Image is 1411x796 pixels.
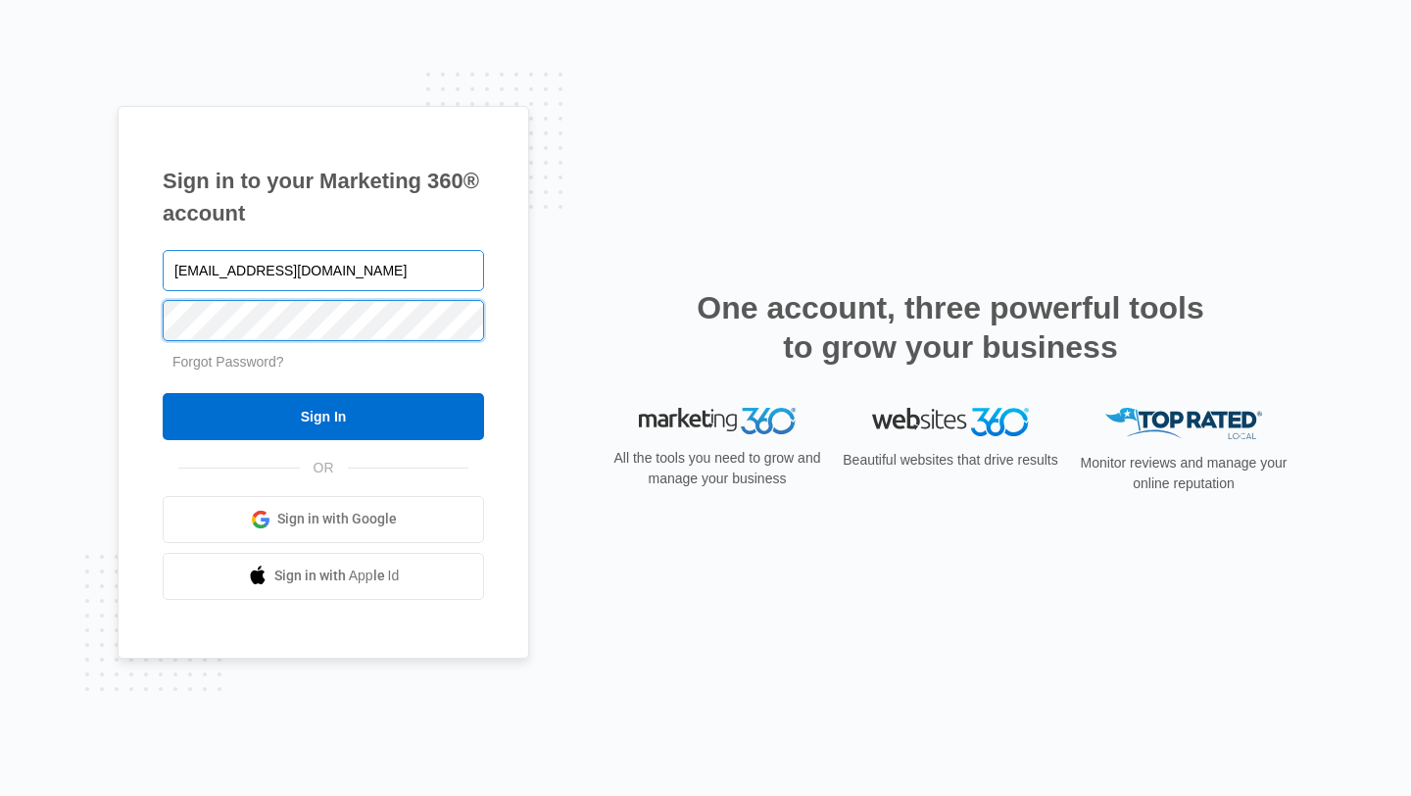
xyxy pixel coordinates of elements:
[163,393,484,440] input: Sign In
[608,448,827,489] p: All the tools you need to grow and manage your business
[163,496,484,543] a: Sign in with Google
[163,553,484,600] a: Sign in with Apple Id
[1105,408,1262,440] img: Top Rated Local
[1074,453,1293,494] p: Monitor reviews and manage your online reputation
[274,566,400,586] span: Sign in with Apple Id
[277,509,397,529] span: Sign in with Google
[163,165,484,229] h1: Sign in to your Marketing 360® account
[841,450,1060,471] p: Beautiful websites that drive results
[639,408,796,435] img: Marketing 360
[872,408,1029,436] img: Websites 360
[172,354,284,370] a: Forgot Password?
[300,458,348,478] span: OR
[691,288,1210,367] h2: One account, three powerful tools to grow your business
[163,250,484,291] input: Email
